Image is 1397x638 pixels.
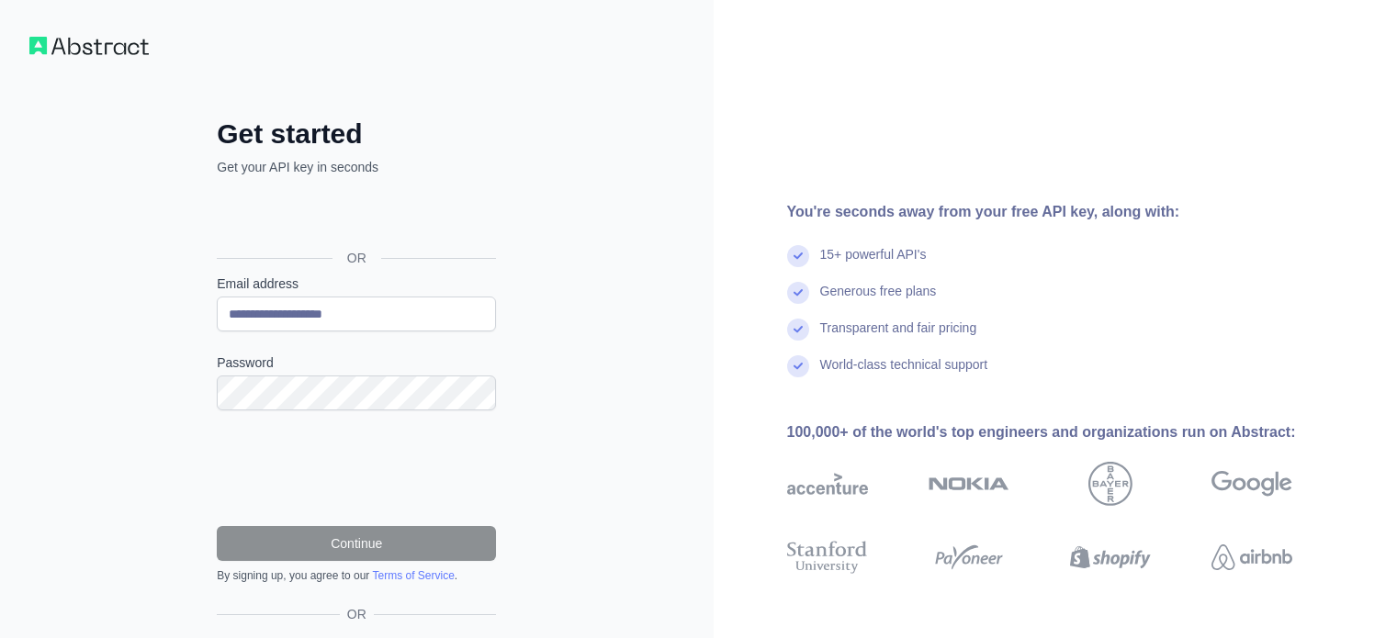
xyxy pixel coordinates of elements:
img: accenture [787,462,868,506]
span: OR [332,249,381,267]
div: World-class technical support [820,355,988,392]
img: airbnb [1211,537,1292,577]
img: check mark [787,245,809,267]
div: 100,000+ of the world's top engineers and organizations run on Abstract: [787,421,1351,443]
a: Terms of Service [372,569,454,582]
iframe: reCAPTCHA [217,432,496,504]
label: Password [217,353,496,372]
span: OR [340,605,374,623]
div: You're seconds away from your free API key, along with: [787,201,1351,223]
img: google [1211,462,1292,506]
div: 15+ powerful API's [820,245,927,282]
img: Workflow [29,37,149,55]
div: Generous free plans [820,282,937,319]
img: nokia [929,462,1009,506]
div: By signing up, you agree to our . [217,568,496,583]
img: check mark [787,282,809,304]
h2: Get started [217,118,496,151]
p: Get your API key in seconds [217,158,496,176]
img: bayer [1088,462,1132,506]
img: check mark [787,355,809,377]
div: Transparent and fair pricing [820,319,977,355]
iframe: Sign in with Google Button [208,196,501,237]
img: check mark [787,319,809,341]
label: Email address [217,274,496,293]
img: stanford university [787,537,868,577]
button: Continue [217,526,496,561]
img: shopify [1070,537,1151,577]
img: payoneer [929,537,1009,577]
